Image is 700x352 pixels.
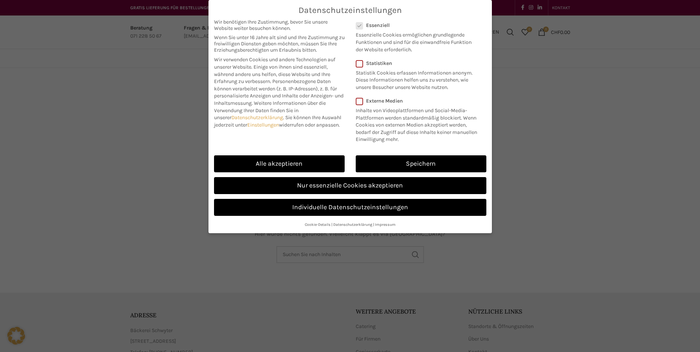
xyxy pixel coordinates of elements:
a: Datenschutzerklärung [333,222,372,227]
a: Speichern [356,155,486,172]
span: Wir verwenden Cookies und andere Technologien auf unserer Website. Einige von ihnen sind essenzie... [214,56,335,84]
span: Sie können Ihre Auswahl jederzeit unter widerrufen oder anpassen. [214,114,341,128]
a: Impressum [375,222,396,227]
label: Statistiken [356,60,477,66]
p: Statistik Cookies erfassen Informationen anonym. Diese Informationen helfen uns zu verstehen, wie... [356,66,477,91]
span: Personenbezogene Daten können verarbeitet werden (z. B. IP-Adressen), z. B. für personalisierte A... [214,78,344,106]
p: Inhalte von Videoplattformen und Social-Media-Plattformen werden standardmäßig blockiert. Wenn Co... [356,104,482,143]
a: Nur essenzielle Cookies akzeptieren [214,177,486,194]
label: Essenziell [356,22,477,28]
p: Essenzielle Cookies ermöglichen grundlegende Funktionen und sind für die einwandfreie Funktion de... [356,28,477,53]
a: Einstellungen [247,122,279,128]
a: Cookie-Details [305,222,331,227]
a: Datenschutzerklärung [231,114,283,121]
a: Alle akzeptieren [214,155,345,172]
label: Externe Medien [356,98,482,104]
span: Datenschutzeinstellungen [299,6,402,15]
span: Wir benötigen Ihre Zustimmung, bevor Sie unsere Website weiter besuchen können. [214,19,345,31]
a: Individuelle Datenschutzeinstellungen [214,199,486,216]
span: Weitere Informationen über die Verwendung Ihrer Daten finden Sie in unserer . [214,100,326,121]
span: Wenn Sie unter 16 Jahre alt sind und Ihre Zustimmung zu freiwilligen Diensten geben möchten, müss... [214,34,345,53]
